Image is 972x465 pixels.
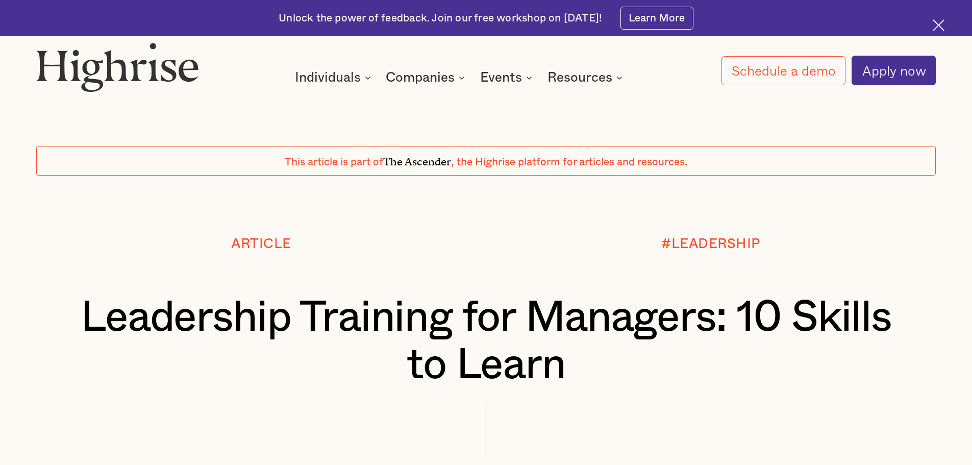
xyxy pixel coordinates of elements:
div: Unlock the power of feedback. Join our free workshop on [DATE]! [279,11,602,26]
div: Events [480,71,522,84]
a: Apply now [852,56,936,85]
img: Cross icon [933,19,944,31]
a: Learn More [620,7,693,30]
img: Highrise logo [36,42,198,91]
div: Article [231,236,291,251]
div: Events [480,71,535,84]
span: , the Highrise platform for articles and resources. [451,157,687,167]
div: Resources [547,71,626,84]
h1: Leadership Training for Managers: 10 Skills to Learn [74,294,899,389]
div: Individuals [295,71,374,84]
span: The Ascender [383,153,451,165]
div: #LEADERSHIP [661,236,760,251]
div: Resources [547,71,612,84]
div: Individuals [295,71,361,84]
div: Companies [386,71,455,84]
div: Companies [386,71,468,84]
span: This article is part of [285,157,383,167]
a: Schedule a demo [721,56,846,85]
